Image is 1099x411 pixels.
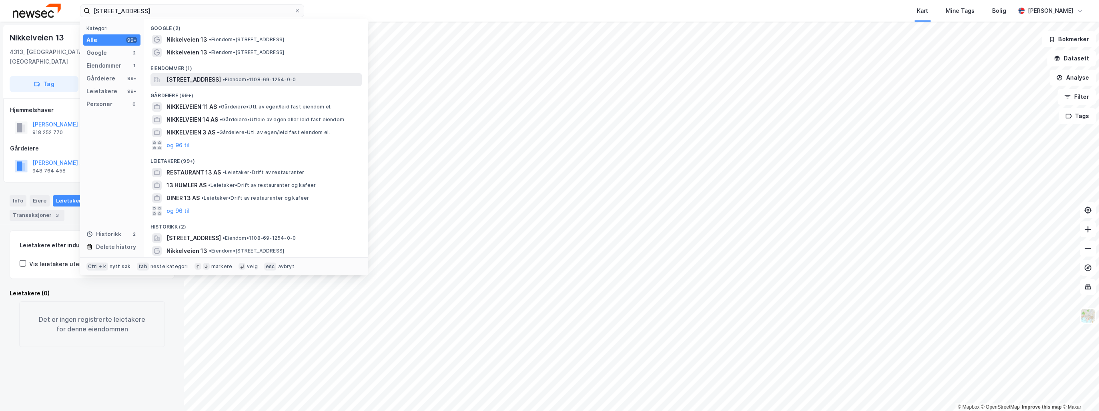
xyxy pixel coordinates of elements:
button: Analyse [1049,70,1096,86]
div: Eiendommer (1) [144,59,368,73]
span: • [209,248,211,254]
span: NIKKELVEIEN 11 AS [166,102,217,112]
span: • [223,76,225,82]
div: Bolig [992,6,1006,16]
div: Gårdeiere [10,144,174,153]
div: Kart [917,6,928,16]
iframe: Chat Widget [1059,373,1099,411]
span: Nikkelveien 13 [166,35,207,44]
div: Info [10,195,26,207]
div: Ctrl + k [86,263,108,271]
span: Leietaker • Drift av restauranter og kafeer [201,195,309,201]
span: RESTAURANT 13 AS [166,168,221,177]
div: Leietakere [53,195,88,207]
button: og 96 til [166,140,190,150]
button: Filter [1057,89,1096,105]
div: Historikk (2) [144,217,368,232]
a: OpenStreetMap [981,404,1020,410]
div: [PERSON_NAME] [1028,6,1073,16]
span: Leietaker • Drift av restauranter [223,169,304,176]
div: Leietakere etter industri [20,241,164,250]
div: Alle [86,35,97,45]
span: • [217,129,219,135]
span: • [209,49,211,55]
div: esc [264,263,277,271]
div: 948 764 458 [32,168,66,174]
span: Eiendom • 1108-69-1254-0-0 [223,235,296,241]
span: Eiendom • 1108-69-1254-0-0 [223,76,296,83]
div: Leietakere [86,86,117,96]
div: Leietakere (99+) [144,152,368,166]
div: 99+ [126,75,137,82]
div: velg [247,263,258,270]
div: 918 252 770 [32,129,63,136]
div: Google [86,48,107,58]
div: Hjemmelshaver [10,105,174,115]
span: Gårdeiere • Utl. av egen/leid fast eiendom el. [219,104,331,110]
div: neste kategori [150,263,188,270]
span: Leietaker • Drift av restauranter og kafeer [208,182,316,188]
div: Eiere [30,195,50,207]
div: markere [211,263,232,270]
span: NIKKELVEIEN 14 AS [166,115,218,124]
div: 2 [131,231,137,237]
span: Gårdeiere • Utl. av egen/leid fast eiendom el. [217,129,330,136]
div: Kontrollprogram for chat [1059,373,1099,411]
span: • [220,116,222,122]
span: Eiendom • [STREET_ADDRESS] [209,248,284,254]
div: Eiendommer [86,61,121,70]
a: Mapbox [957,404,979,410]
div: Gårdeiere (99+) [144,86,368,100]
div: Mine Tags [946,6,975,16]
div: tab [137,263,149,271]
span: NIKKELVEIEN 3 AS [166,128,215,137]
span: • [208,182,211,188]
div: Kategori [86,25,140,31]
img: Z [1080,308,1095,323]
button: Datasett [1047,50,1096,66]
span: • [201,195,204,201]
a: Improve this map [1022,404,1061,410]
div: avbryt [278,263,294,270]
div: 0 [131,101,137,107]
div: Historikk [86,229,121,239]
div: 4313, [GEOGRAPHIC_DATA], [GEOGRAPHIC_DATA] [10,47,117,66]
button: og 96 til [166,206,190,216]
div: 99+ [126,37,137,43]
div: nytt søk [110,263,131,270]
span: • [209,36,211,42]
div: Nikkelveien 13 [10,31,66,44]
span: Nikkelveien 13 [166,48,207,57]
span: [STREET_ADDRESS] [166,75,221,84]
span: 13 HUMLER AS [166,180,207,190]
div: Personer [86,99,112,109]
button: Bokmerker [1042,31,1096,47]
div: Transaksjoner [10,210,64,221]
span: [STREET_ADDRESS] [166,233,221,243]
button: Tags [1059,108,1096,124]
div: 1 [131,62,137,69]
div: Google (2) [144,19,368,33]
div: 2 [131,50,137,56]
img: newsec-logo.f6e21ccffca1b3a03d2d.png [13,4,61,18]
div: Det er ingen registrerte leietakere for denne eiendommen [19,301,165,347]
span: • [219,104,221,110]
div: Leietakere (0) [10,289,174,298]
span: Nikkelveien 13 [166,246,207,256]
span: • [223,169,225,175]
span: • [223,235,225,241]
span: DINER 13 AS [166,193,200,203]
div: Gårdeiere [86,74,115,83]
div: Vis leietakere uten ansatte [29,259,105,269]
span: Gårdeiere • Utleie av egen eller leid fast eiendom [220,116,344,123]
span: Eiendom • [STREET_ADDRESS] [209,36,284,43]
input: Søk på adresse, matrikkel, gårdeiere, leietakere eller personer [90,5,294,17]
span: Eiendom • [STREET_ADDRESS] [209,49,284,56]
button: Tag [10,76,78,92]
div: 99+ [126,88,137,94]
div: Delete history [96,242,136,252]
div: 3 [53,211,61,219]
